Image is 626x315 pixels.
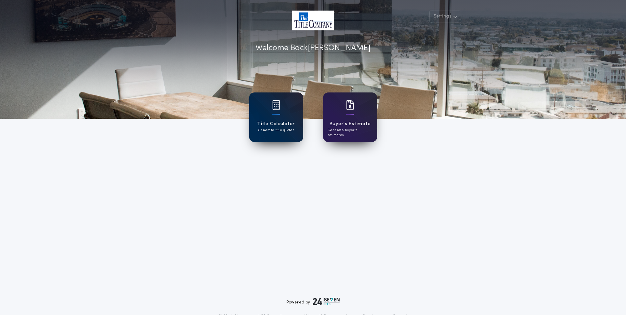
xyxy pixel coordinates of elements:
div: Powered by [286,297,340,305]
img: account-logo [292,11,334,30]
h1: Title Calculator [257,120,295,128]
button: Settings [429,11,460,22]
img: card icon [272,100,280,110]
p: Welcome Back [PERSON_NAME] [255,42,371,54]
p: Generate buyer's estimates [328,128,373,138]
p: Generate title quotes [258,128,294,133]
img: card icon [346,100,354,110]
a: card iconTitle CalculatorGenerate title quotes [249,92,303,142]
a: card iconBuyer's EstimateGenerate buyer's estimates [323,92,377,142]
h1: Buyer's Estimate [329,120,371,128]
img: logo [313,297,340,305]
